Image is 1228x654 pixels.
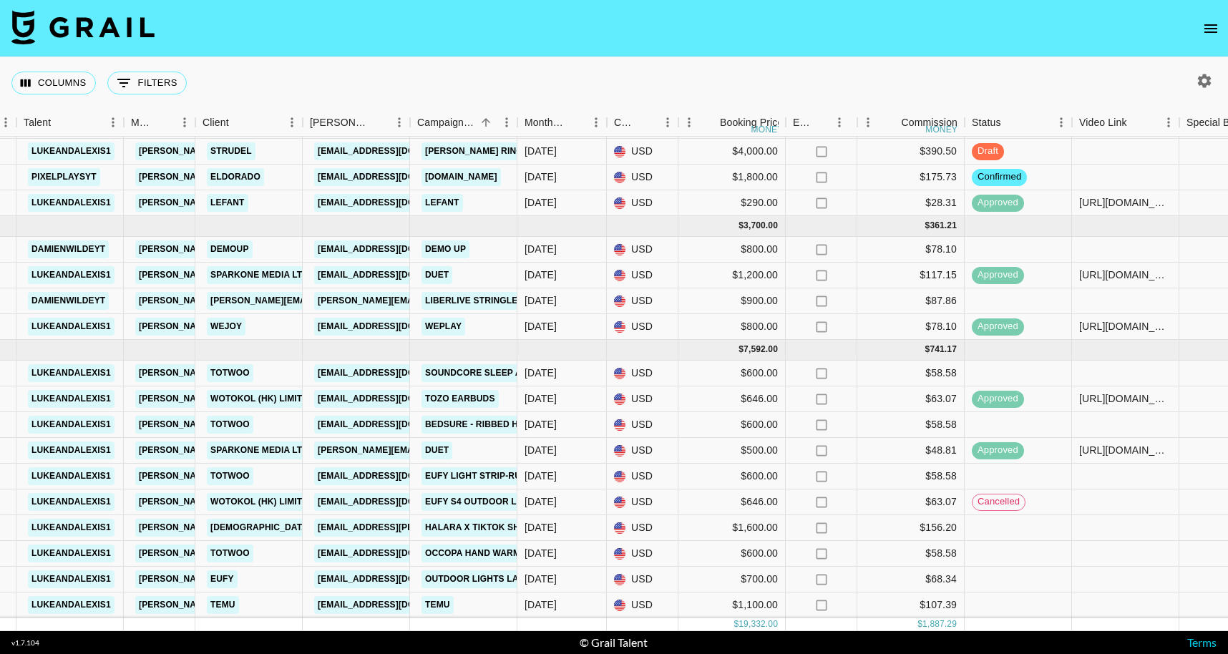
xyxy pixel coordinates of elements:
[207,416,253,434] a: Totwoo
[525,268,557,282] div: Aug '25
[314,545,474,562] a: [EMAIL_ADDRESS][DOMAIN_NAME]
[525,319,557,333] div: Aug '25
[525,293,557,308] div: Aug '25
[857,263,965,288] div: $117.15
[207,441,312,459] a: SparkOne Media Ltd
[525,170,557,184] div: Jun '25
[678,438,786,464] div: $500.00
[744,343,778,356] div: 7,592.00
[857,412,965,438] div: $58.58
[607,464,678,489] div: USD
[421,318,465,336] a: WePlay
[1079,268,1171,282] div: https://www.tiktok.com/@lukeandalexis1/video/7544903746640268557?_r=1&_t=ZP-8zLkZax5Ejv
[525,469,557,483] div: Sep '25
[1079,391,1171,406] div: https://www.tiktok.com/@lukeandalexis1/video/7551483153421012238?_r=1&_t=ZT-8zpsmgCijoU
[314,266,474,284] a: [EMAIL_ADDRESS][DOMAIN_NAME]
[972,196,1024,210] span: approved
[585,112,607,133] button: Menu
[1127,112,1147,132] button: Sort
[678,567,786,592] div: $700.00
[135,390,369,408] a: [PERSON_NAME][EMAIL_ADDRESS][DOMAIN_NAME]
[314,467,474,485] a: [EMAIL_ADDRESS][DOMAIN_NAME]
[314,292,547,310] a: [PERSON_NAME][EMAIL_ADDRESS][DOMAIN_NAME]
[314,142,474,160] a: [EMAIL_ADDRESS][DOMAIN_NAME]
[314,596,474,614] a: [EMAIL_ADDRESS][DOMAIN_NAME]
[203,109,229,137] div: Client
[11,72,96,94] button: Select columns
[421,467,537,485] a: eufy light strip-Ruby
[637,112,657,132] button: Sort
[678,361,786,386] div: $600.00
[857,361,965,386] div: $58.58
[28,545,114,562] a: lukeandalexis1
[1079,319,1171,333] div: https://www.youtube.com/shorts/RSkbm2xHY1k
[195,109,303,137] div: Client
[751,125,784,134] div: money
[972,392,1024,406] span: approved
[525,109,565,137] div: Month Due
[1079,443,1171,457] div: https://www.tiktok.com/@lukeandalexis1/video/7548589595953286414?_r=1&_t=ZT-8zccXdddJoD
[421,570,547,588] a: Outdoor Lights Launch
[607,361,678,386] div: USD
[857,489,965,515] div: $63.07
[421,416,595,434] a: Bedsure - Ribbed Heated Blanket
[421,596,454,614] a: Temu
[678,112,700,133] button: Menu
[154,112,174,132] button: Sort
[973,495,1025,509] span: cancelled
[310,109,369,137] div: [PERSON_NAME]
[28,194,114,212] a: lukeandalexis1
[135,292,369,310] a: [PERSON_NAME][EMAIL_ADDRESS][DOMAIN_NAME]
[565,112,585,132] button: Sort
[525,572,557,586] div: Sep '25
[1187,635,1217,649] a: Terms
[972,444,1024,457] span: approved
[28,240,109,258] a: damienwildeyt
[11,10,155,44] img: Grail Talent
[28,441,114,459] a: lukeandalexis1
[525,494,557,509] div: Sep '25
[314,570,474,588] a: [EMAIL_ADDRESS][DOMAIN_NAME]
[813,112,833,132] button: Sort
[678,592,786,618] div: $1,100.00
[517,109,607,137] div: Month Due
[102,112,124,133] button: Menu
[207,364,253,382] a: Totwoo
[135,545,369,562] a: [PERSON_NAME][EMAIL_ADDRESS][DOMAIN_NAME]
[421,194,463,212] a: Lefant
[525,366,557,380] div: Sep '25
[525,391,557,406] div: Sep '25
[1072,109,1179,137] div: Video Link
[28,142,114,160] a: lukeandalexis1
[857,592,965,618] div: $107.39
[28,318,114,336] a: lukeandalexis1
[930,343,957,356] div: 741.17
[525,443,557,457] div: Sep '25
[28,168,100,186] a: PixelPlaysYT
[972,145,1004,158] span: draft
[207,570,238,588] a: Eufy
[207,266,312,284] a: SparkOne Media Ltd
[607,515,678,541] div: USD
[525,520,557,535] div: Sep '25
[28,390,114,408] a: lukeandalexis1
[857,314,965,340] div: $78.10
[314,441,547,459] a: [PERSON_NAME][EMAIL_ADDRESS][DOMAIN_NAME]
[207,467,253,485] a: Totwoo
[607,109,678,137] div: Currency
[314,416,474,434] a: [EMAIL_ADDRESS][DOMAIN_NAME]
[24,109,51,137] div: Talent
[857,515,965,541] div: $156.20
[314,364,474,382] a: [EMAIL_ADDRESS][DOMAIN_NAME]
[678,139,786,165] div: $4,000.00
[857,190,965,216] div: $28.31
[607,288,678,314] div: USD
[614,109,637,137] div: Currency
[476,112,496,132] button: Sort
[525,546,557,560] div: Sep '25
[972,170,1027,184] span: confirmed
[16,109,124,137] div: Talent
[922,618,957,630] div: 1,887.29
[51,112,71,132] button: Sort
[525,597,557,612] div: Sep '25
